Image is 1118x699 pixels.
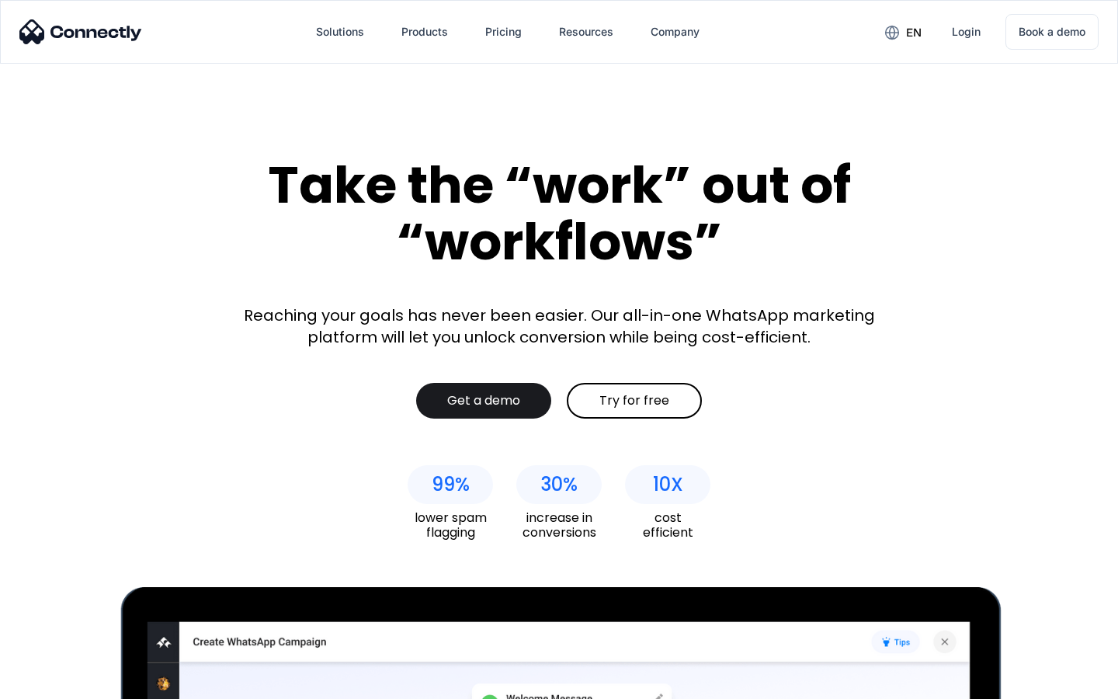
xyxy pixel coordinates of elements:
[540,474,578,496] div: 30%
[653,474,683,496] div: 10X
[401,21,448,43] div: Products
[31,672,93,694] ul: Language list
[625,510,710,540] div: cost efficient
[906,22,922,43] div: en
[559,21,613,43] div: Resources
[432,474,470,496] div: 99%
[516,510,602,540] div: increase in conversions
[651,21,700,43] div: Company
[567,383,702,419] a: Try for free
[16,672,93,694] aside: Language selected: English
[952,21,981,43] div: Login
[316,21,364,43] div: Solutions
[939,13,993,50] a: Login
[210,157,908,270] div: Take the “work” out of “workflows”
[408,510,493,540] div: lower spam flagging
[599,393,669,409] div: Try for free
[447,393,520,409] div: Get a demo
[1005,14,1099,50] a: Book a demo
[485,21,522,43] div: Pricing
[473,13,534,50] a: Pricing
[233,304,885,348] div: Reaching your goals has never been easier. Our all-in-one WhatsApp marketing platform will let yo...
[19,19,142,44] img: Connectly Logo
[416,383,551,419] a: Get a demo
